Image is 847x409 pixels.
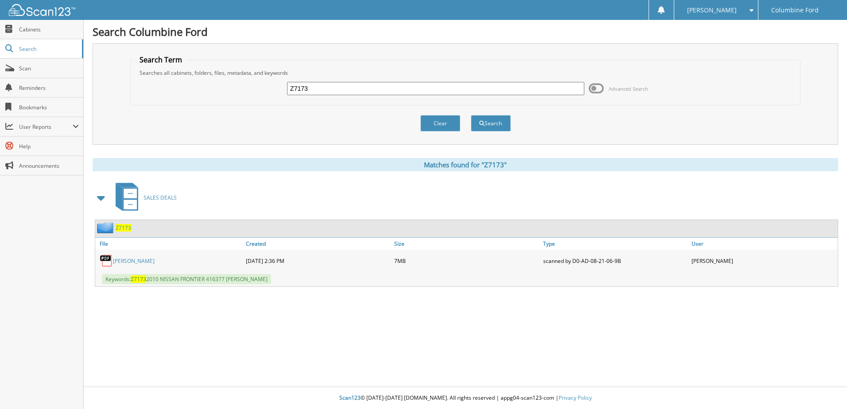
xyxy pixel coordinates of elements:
div: © [DATE]-[DATE] [DOMAIN_NAME]. All rights reserved | appg04-scan123-com | [84,387,847,409]
span: Scan123 [339,394,361,401]
img: PDF.png [100,254,113,267]
span: Bookmarks [19,104,79,111]
div: Matches found for "Z7173" [93,158,838,171]
img: scan123-logo-white.svg [9,4,75,16]
img: folder2.png [97,222,116,233]
a: SALES DEALS [110,180,177,215]
span: Reminders [19,84,79,92]
a: Size [392,238,540,250]
span: Scan [19,65,79,72]
span: Search [19,45,78,53]
span: Help [19,143,79,150]
legend: Search Term [135,55,186,65]
span: SALES DEALS [144,194,177,201]
a: File [95,238,244,250]
div: [PERSON_NAME] [689,252,838,270]
span: Columbine Ford [771,8,819,13]
iframe: Chat Widget [803,367,847,409]
div: [DATE] 2:36 PM [244,252,392,270]
div: 7MB [392,252,540,270]
a: Privacy Policy [559,394,592,401]
span: Announcements [19,162,79,170]
a: User [689,238,838,250]
span: User Reports [19,123,73,131]
span: Z7173 [131,275,146,283]
a: Type [541,238,689,250]
h1: Search Columbine Ford [93,24,838,39]
a: [PERSON_NAME] [113,257,155,265]
span: Keywords: 2010 NISSAN FRONTIER 416377 [PERSON_NAME] [102,274,271,284]
a: Created [244,238,392,250]
div: scanned by D0-AD-08-21-06-9B [541,252,689,270]
a: Z7173 [116,224,131,232]
button: Clear [420,115,460,131]
span: [PERSON_NAME] [687,8,737,13]
div: Searches all cabinets, folders, files, metadata, and keywords [135,69,796,77]
span: Advanced Search [609,85,648,92]
button: Search [471,115,511,131]
span: Cabinets [19,26,79,33]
